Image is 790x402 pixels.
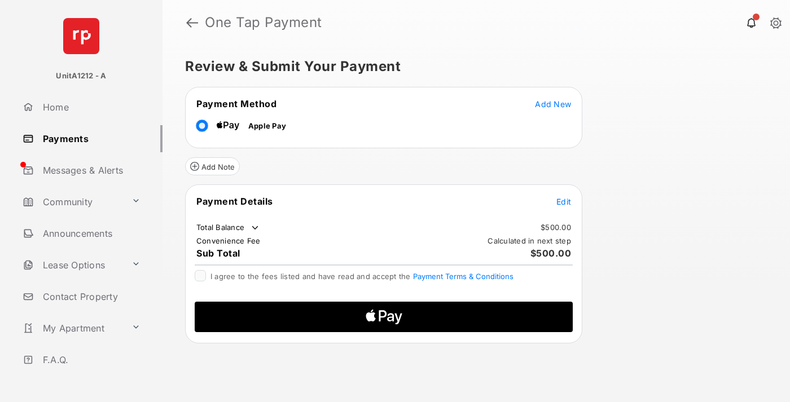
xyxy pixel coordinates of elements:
[18,315,127,342] a: My Apartment
[556,196,571,207] button: Edit
[535,99,571,109] span: Add New
[56,70,106,82] p: UnitA1212 - A
[205,16,322,29] strong: One Tap Payment
[196,98,276,109] span: Payment Method
[18,346,163,373] a: F.A.Q.
[210,272,513,281] span: I agree to the fees listed and have read and accept the
[487,236,572,246] td: Calculated in next step
[63,18,99,54] img: svg+xml;base64,PHN2ZyB4bWxucz0iaHR0cDovL3d3dy53My5vcmcvMjAwMC9zdmciIHdpZHRoPSI2NCIgaGVpZ2h0PSI2NC...
[196,236,261,246] td: Convenience Fee
[196,248,240,259] span: Sub Total
[18,283,163,310] a: Contact Property
[185,60,758,73] h5: Review & Submit Your Payment
[18,220,163,247] a: Announcements
[196,222,261,233] td: Total Balance
[196,196,273,207] span: Payment Details
[248,121,286,130] span: Apple Pay
[413,272,513,281] button: I agree to the fees listed and have read and accept the
[540,222,572,232] td: $500.00
[535,98,571,109] button: Add New
[18,125,163,152] a: Payments
[18,188,127,215] a: Community
[185,157,240,175] button: Add Note
[18,157,163,184] a: Messages & Alerts
[530,248,572,259] span: $500.00
[556,197,571,206] span: Edit
[18,94,163,121] a: Home
[18,251,127,279] a: Lease Options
